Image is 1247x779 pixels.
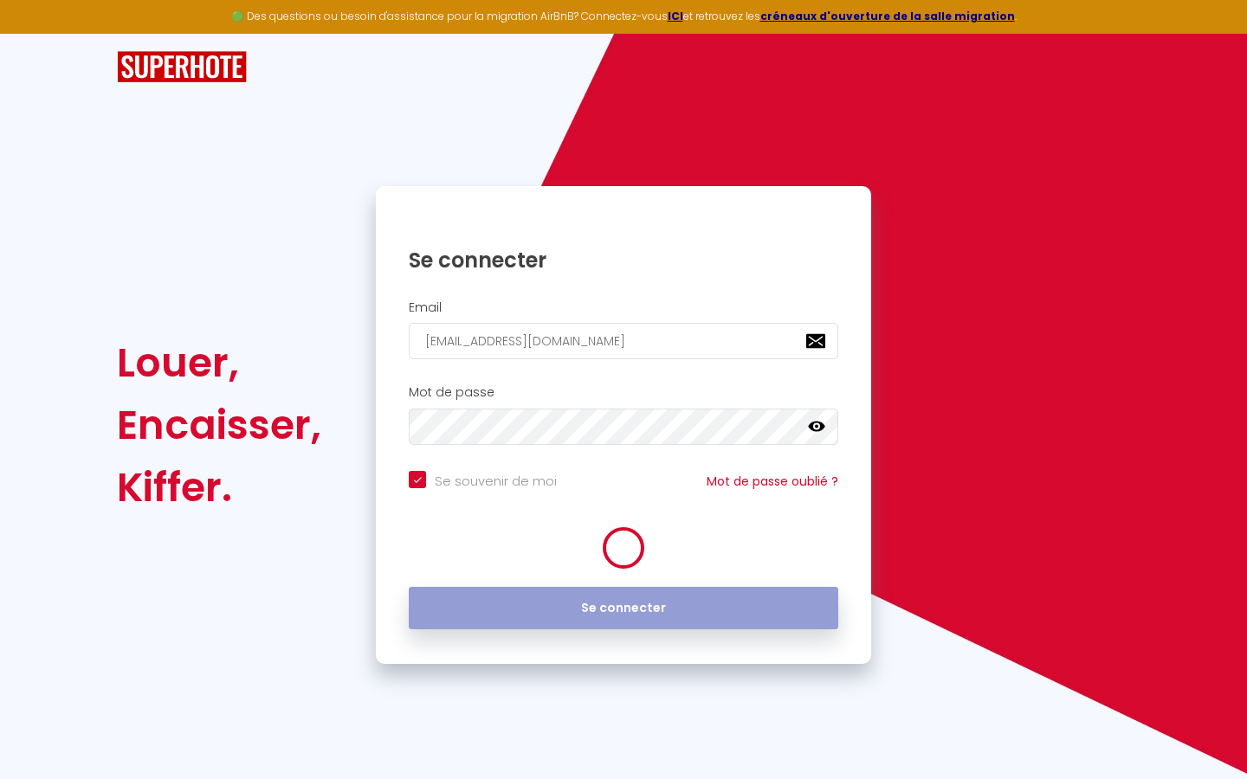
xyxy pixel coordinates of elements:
img: SuperHote logo [117,51,247,83]
h2: Mot de passe [409,385,838,400]
a: ICI [668,9,683,23]
button: Se connecter [409,587,838,630]
h1: Se connecter [409,247,838,274]
button: Ouvrir le widget de chat LiveChat [14,7,66,59]
h2: Email [409,300,838,315]
input: Ton Email [409,323,838,359]
div: Encaisser, [117,394,321,456]
div: Kiffer. [117,456,321,518]
div: Louer, [117,332,321,394]
a: créneaux d'ouverture de la salle migration [760,9,1015,23]
a: Mot de passe oublié ? [707,473,838,490]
